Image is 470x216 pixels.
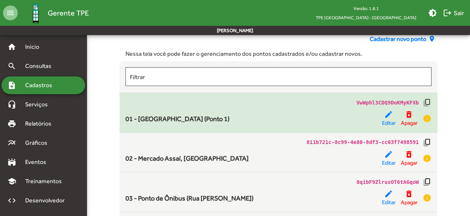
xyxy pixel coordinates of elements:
mat-icon: edit [384,150,393,159]
mat-icon: search [7,62,16,71]
span: Apagar [401,198,417,207]
a: Gerente TPE [18,1,89,25]
span: Editar [382,159,396,167]
span: Cadastrar novo ponto [370,35,426,44]
div: Versão: 1.8.1 [310,4,422,13]
span: Consultas [21,62,61,71]
mat-icon: delete_forever [404,110,413,119]
mat-icon: info [423,193,432,202]
span: Apagar [401,159,417,167]
mat-icon: stadium [7,158,16,167]
span: 01 - [GEOGRAPHIC_DATA] (Ponto 1) [125,115,229,123]
span: Sair [443,6,464,20]
span: 02 - Mercado Assaí, [GEOGRAPHIC_DATA] [125,154,249,162]
mat-icon: info [423,154,432,163]
mat-icon: note_add [7,81,16,90]
span: Editar [382,119,396,127]
span: Gerente TPE [48,7,89,19]
span: Editar [382,198,396,207]
mat-icon: code [7,196,16,205]
mat-icon: multiline_chart [7,138,16,147]
mat-icon: copy_all [423,98,432,107]
mat-icon: edit [384,110,393,119]
mat-icon: headset_mic [7,100,16,109]
span: Gráficos [21,138,57,147]
mat-icon: add_location [428,35,437,43]
mat-icon: copy_all [423,138,432,147]
img: Logo [24,1,48,25]
span: Início [21,42,50,51]
span: Serviços [21,100,58,109]
mat-icon: menu [3,6,18,20]
span: Apagar [401,119,417,127]
span: Relatórios [21,119,61,128]
mat-icon: logout [443,8,452,17]
div: Nessa tela você pode fazer o gerenciamento dos pontos cadastrados e/ou cadastrar novos. [125,49,432,58]
span: Eventos [21,158,56,167]
mat-icon: print [7,119,16,128]
span: TPE [GEOGRAPHIC_DATA] - [GEOGRAPHIC_DATA] [310,13,422,22]
span: 03 - Ponto de Ônibus (Rua [PERSON_NAME]) [125,194,254,202]
mat-icon: delete_forever [404,189,413,198]
mat-icon: brightness_medium [428,8,437,17]
mat-icon: copy_all [423,178,432,186]
mat-icon: home [7,42,16,51]
mat-icon: edit [384,189,393,198]
mat-icon: info [423,114,432,123]
span: Cadastros [21,81,62,90]
span: Desenvolvedor [21,196,73,205]
mat-icon: school [7,177,16,186]
mat-icon: delete_forever [404,150,413,159]
code: 8qibF9ZlruxOT6tAGqoW [356,178,419,186]
span: Treinamentos [21,177,71,186]
button: Sair [440,6,467,20]
code: VwWphl3CDQ9DoKMyKFXb [356,99,419,107]
code: 811b721c-8c99-4e80-8df3-cc03f7498591 [306,138,419,146]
